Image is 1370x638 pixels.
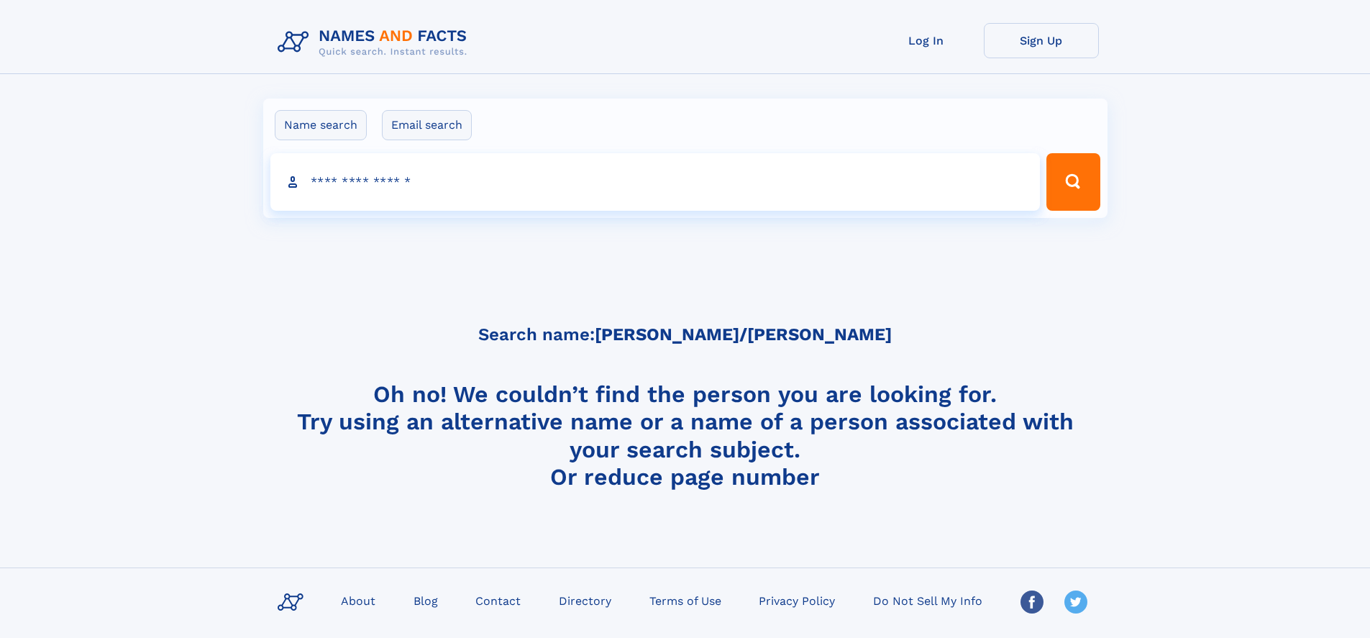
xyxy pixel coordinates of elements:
a: About [335,590,381,611]
a: Do Not Sell My Info [867,590,988,611]
img: Facebook [1020,591,1044,614]
button: Search Button [1046,153,1100,211]
a: Privacy Policy [753,590,841,611]
a: Log In [869,23,984,58]
label: Name search [275,110,367,140]
input: search input [270,153,1041,211]
a: Directory [553,590,617,611]
a: Terms of Use [644,590,727,611]
a: Blog [408,590,444,611]
a: Sign Up [984,23,1099,58]
a: Contact [470,590,526,611]
b: [PERSON_NAME]/[PERSON_NAME] [595,324,892,345]
label: Email search [382,110,472,140]
img: Twitter [1064,591,1087,614]
img: Logo Names and Facts [272,23,479,62]
h5: Search name: [478,325,892,345]
h4: Oh no! We couldn’t find the person you are looking for. Try using an alternative name or a name o... [272,380,1099,490]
